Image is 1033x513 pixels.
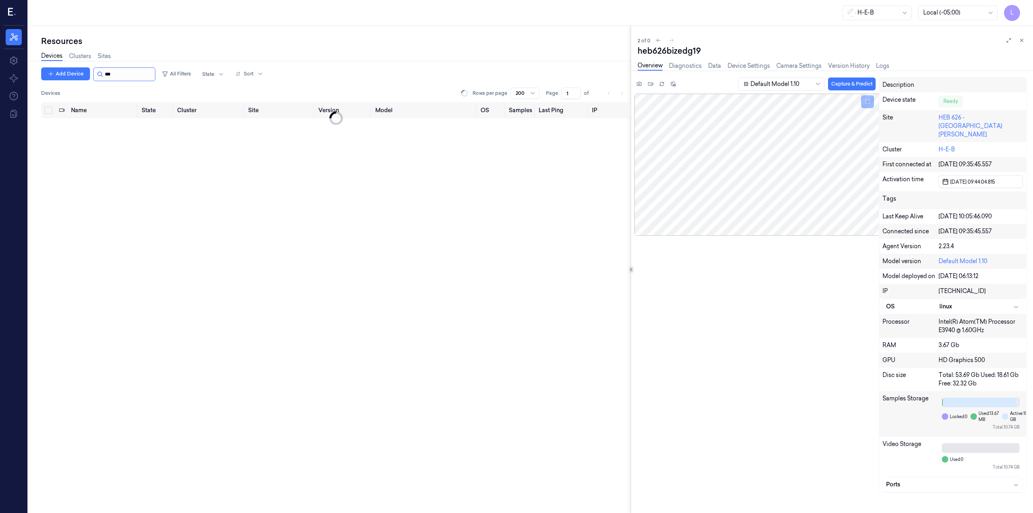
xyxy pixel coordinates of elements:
[950,456,963,463] span: Used: 0
[939,96,963,107] div: Ready
[876,62,889,70] a: Logs
[939,356,1023,364] div: HD Graphics 500
[939,371,1023,388] div: Total: 53.69 Gb Used: 18.61 Gb Free: 32.32 Gb
[882,440,939,473] div: Video Storage
[979,410,999,423] span: Used: 13.67 MB
[1004,5,1020,21] button: L
[41,52,63,61] a: Devices
[882,356,939,364] div: GPU
[584,90,597,97] span: of
[41,67,90,80] button: Add Device
[1010,410,1033,423] span: Active: 10.20 GB
[882,160,939,169] div: First connected at
[882,96,939,107] div: Device state
[886,480,1019,489] div: Ports
[949,178,995,186] span: [DATE] 09:44:04.815
[939,227,1023,236] div: [DATE] 09:35:45.557
[41,90,60,97] span: Devices
[939,257,1023,266] div: Default Model 1.10
[939,212,1023,221] div: [DATE] 10:05:46.090
[473,90,507,97] p: Rows per page
[776,62,822,70] a: Camera Settings
[882,242,939,251] div: Agent Version
[939,287,1023,295] div: [TECHNICAL_ID]
[372,102,477,118] th: Model
[882,394,939,433] div: Samples Storage
[138,102,174,118] th: State
[882,81,939,89] div: Description
[535,102,588,118] th: Last Ping
[882,227,939,236] div: Connected since
[159,67,194,80] button: All Filters
[939,242,1023,251] div: 2.23.4
[98,52,111,61] a: Sites
[950,414,967,420] span: Locked: 0
[882,145,939,154] div: Cluster
[546,90,558,97] span: Page
[882,195,939,206] div: Tags
[939,341,1023,350] div: 3.67 Gb
[828,77,876,90] button: Capture & Predict
[638,37,650,44] span: 2 of 0
[477,102,506,118] th: OS
[315,102,372,118] th: Version
[506,102,535,118] th: Samples
[939,302,1019,311] div: linux
[886,302,939,311] div: OS
[939,114,1002,138] a: HEB 626 - [GEOGRAPHIC_DATA][PERSON_NAME]
[69,52,91,61] a: Clusters
[589,102,631,118] th: IP
[638,45,1027,57] div: heb626bizedg19
[883,477,1023,492] button: Ports
[942,424,1020,430] div: Total: 10.74 GB
[708,62,721,70] a: Data
[44,106,52,114] button: Select all
[728,62,770,70] a: Device Settings
[939,146,955,153] a: H-E-B
[882,318,939,335] div: Processor
[939,272,1023,281] div: [DATE] 06:13:12
[882,287,939,295] div: IP
[828,62,870,70] a: Version History
[882,212,939,221] div: Last Keep Alive
[883,299,1023,314] button: OSlinux
[174,102,245,118] th: Cluster
[939,318,1023,335] div: Intel(R) Atom(TM) Processor E3940 @ 1.60GHz
[882,175,939,188] div: Activation time
[939,175,1023,188] button: [DATE] 09:44:04.815
[882,371,939,388] div: Disc size
[638,61,663,71] a: Overview
[939,160,1023,169] div: [DATE] 09:35:45.557
[882,257,939,266] div: Model version
[882,113,939,139] div: Site
[603,88,627,99] nav: pagination
[245,102,315,118] th: Site
[68,102,138,118] th: Name
[942,464,1020,470] div: Total: 10.74 GB
[41,36,631,47] div: Resources
[882,272,939,281] div: Model deployed on
[882,341,939,350] div: RAM
[669,62,702,70] a: Diagnostics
